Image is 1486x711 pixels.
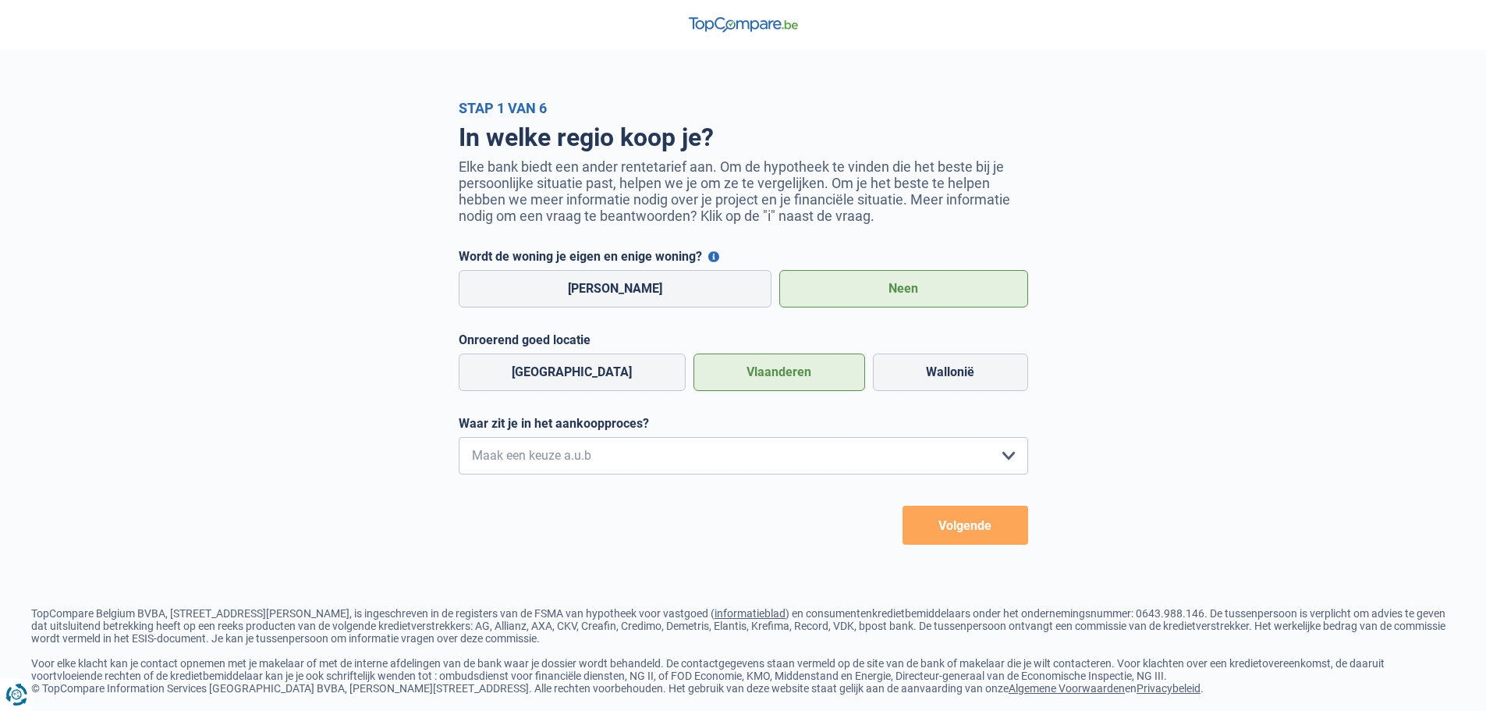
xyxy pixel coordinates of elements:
[459,158,1028,224] p: Elke bank biedt een ander rentetarief aan. Om de hypotheek te vinden die het beste bij je persoon...
[459,249,1028,264] label: Wordt de woning je eigen en enige woning?
[715,607,786,620] a: informatieblad
[903,506,1028,545] button: Volgende
[459,416,1028,431] label: Waar zit je in het aankoopproces?
[693,354,865,391] label: Vlaanderen
[459,123,1028,152] h1: In welke regio koop je?
[1009,682,1125,695] a: Algemene Voorwaarden
[708,251,719,262] button: Wordt de woning je eigen en enige woning?
[459,270,772,308] label: [PERSON_NAME]
[1137,682,1201,695] a: Privacybeleid
[459,332,1028,347] label: Onroerend goed locatie
[689,17,798,33] img: TopCompare Logo
[459,100,1028,116] div: Stap 1 van 6
[459,354,686,391] label: [GEOGRAPHIC_DATA]
[873,354,1028,391] label: Wallonië
[779,270,1028,308] label: Neen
